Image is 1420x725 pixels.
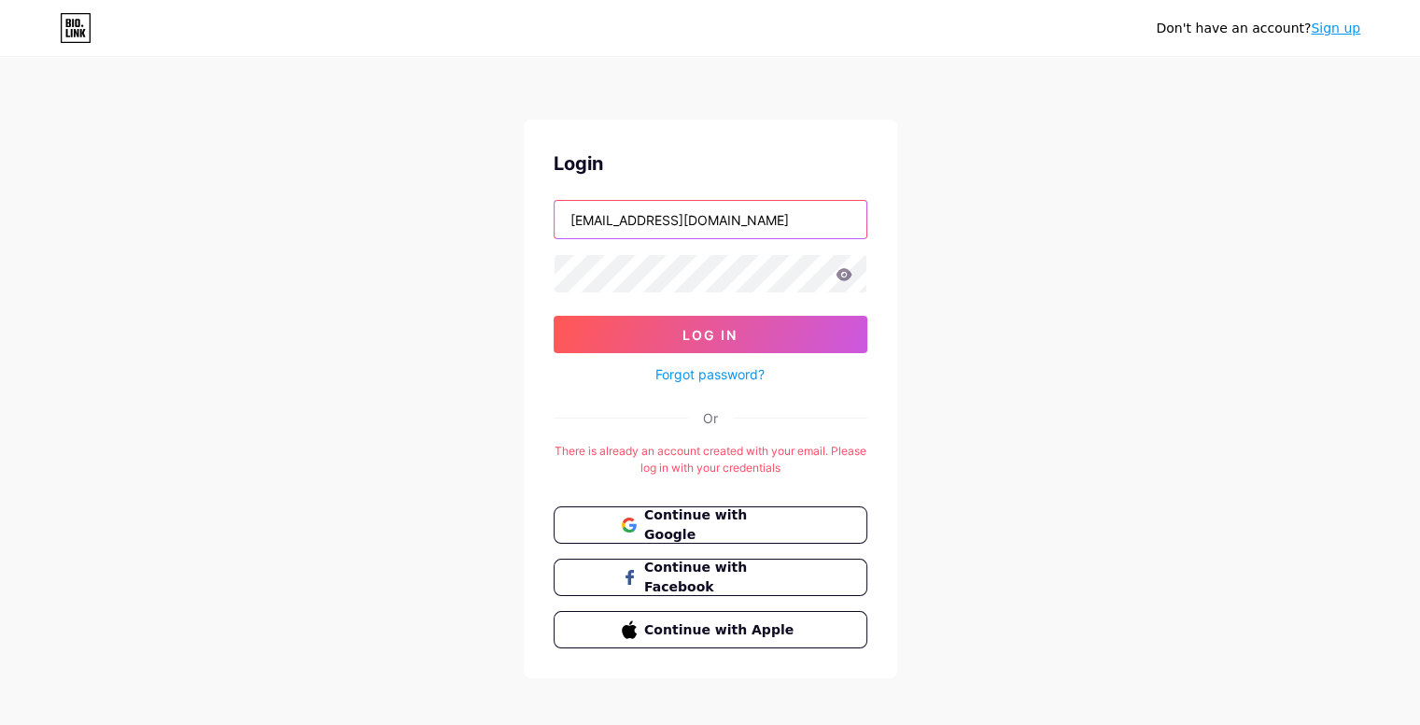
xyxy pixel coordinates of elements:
[554,559,867,596] button: Continue with Facebook
[554,149,867,178] div: Login
[644,620,798,640] span: Continue with Apple
[554,443,867,476] div: There is already an account created with your email. Please log in with your credentials
[682,327,738,343] span: Log In
[655,364,765,384] a: Forgot password?
[554,506,867,544] button: Continue with Google
[644,558,798,597] span: Continue with Facebook
[1311,21,1360,36] a: Sign up
[703,408,718,428] div: Or
[554,316,867,353] button: Log In
[1156,19,1360,38] div: Don't have an account?
[554,611,867,648] button: Continue with Apple
[644,505,798,545] span: Continue with Google
[555,201,866,238] input: Username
